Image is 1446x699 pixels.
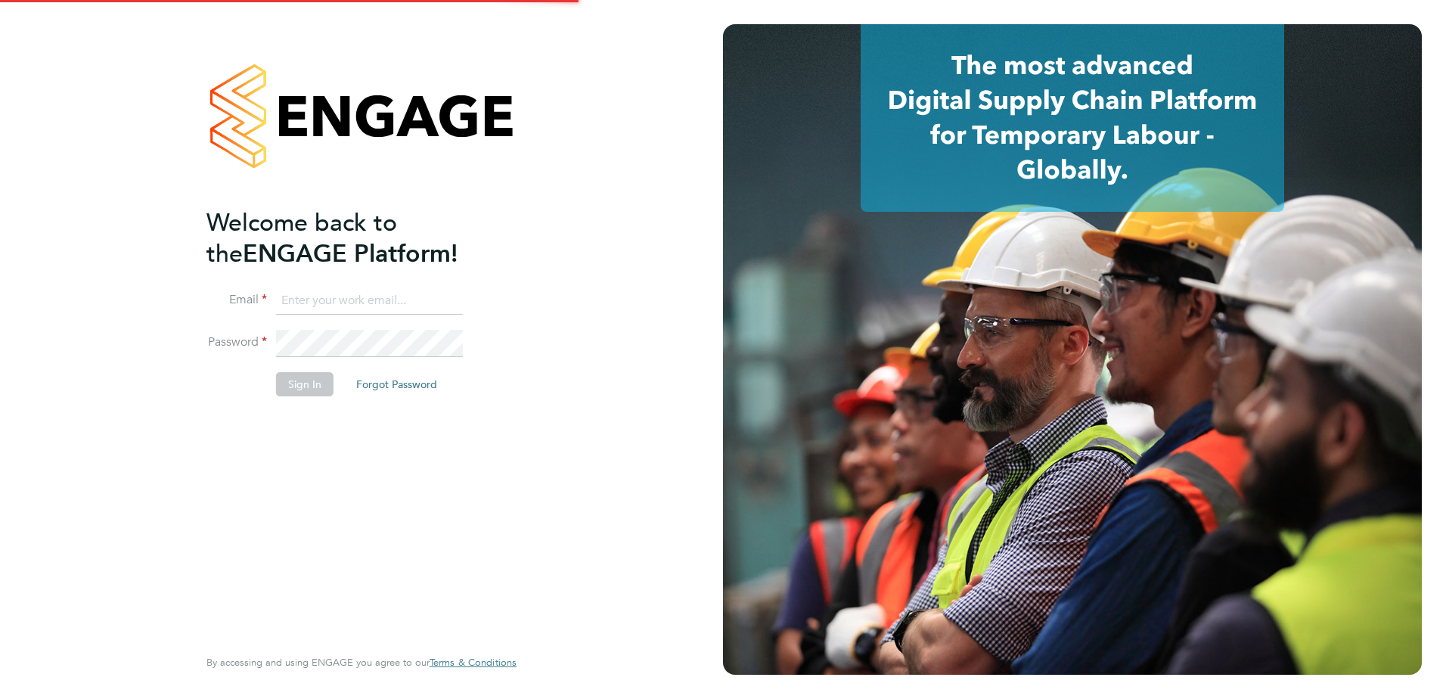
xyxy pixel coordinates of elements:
[276,372,334,396] button: Sign In
[206,207,501,269] h2: ENGAGE Platform!
[344,372,449,396] button: Forgot Password
[206,292,267,308] label: Email
[430,657,517,669] a: Terms & Conditions
[206,334,267,350] label: Password
[206,208,397,269] span: Welcome back to the
[206,656,517,669] span: By accessing and using ENGAGE you agree to our
[276,287,463,315] input: Enter your work email...
[430,656,517,669] span: Terms & Conditions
